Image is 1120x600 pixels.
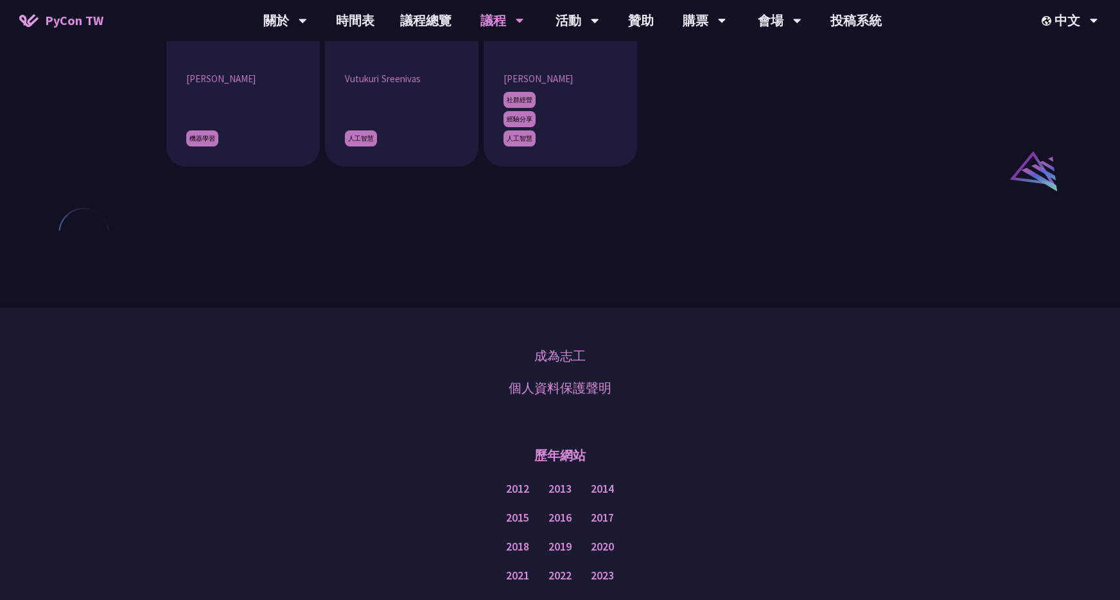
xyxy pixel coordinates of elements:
p: 歷年網站 [534,436,586,475]
img: Locale Icon [1042,16,1054,26]
span: 人工智慧 [345,130,377,146]
span: 經驗分享 [503,111,536,127]
img: Home icon of PyCon TW 2025 [19,14,39,27]
span: PyCon TW [45,11,103,30]
span: Vutukuri Sreenivas [345,73,421,85]
a: 2012 [506,481,529,497]
a: 2016 [548,510,572,526]
a: 2015 [506,510,529,526]
span: 人工智慧 [503,130,536,146]
a: 2021 [506,568,529,584]
a: 2022 [548,568,572,584]
span: [PERSON_NAME] [186,73,256,85]
a: 2017 [591,510,614,526]
a: 成為志工 [534,346,586,366]
a: 2014 [591,481,614,497]
a: 2020 [591,539,614,555]
a: 2019 [548,539,572,555]
a: 個人資料保護聲明 [509,378,611,398]
span: [PERSON_NAME] [503,73,573,85]
span: 機器學習 [186,130,218,146]
a: 2023 [591,568,614,584]
a: PyCon TW [6,4,116,37]
span: 社群經營 [503,92,536,108]
a: 2013 [548,481,572,497]
a: 2018 [506,539,529,555]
